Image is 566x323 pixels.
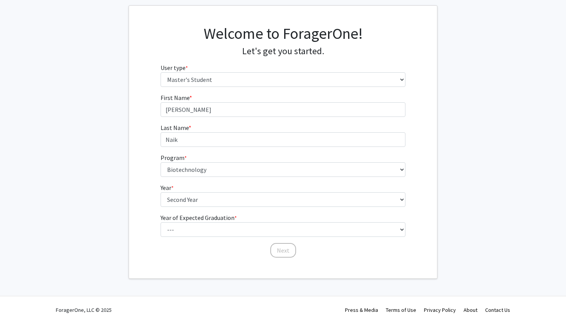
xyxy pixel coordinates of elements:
span: Last Name [161,124,189,132]
a: About [464,306,477,313]
h1: Welcome to ForagerOne! [161,24,406,43]
a: Contact Us [485,306,510,313]
label: User type [161,63,188,72]
button: Next [270,243,296,258]
a: Privacy Policy [424,306,456,313]
label: Program [161,153,187,162]
a: Terms of Use [386,306,416,313]
span: First Name [161,94,189,102]
label: Year [161,183,174,192]
label: Year of Expected Graduation [161,213,237,222]
a: Press & Media [345,306,378,313]
iframe: Chat [6,288,33,317]
h4: Let's get you started. [161,46,406,57]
